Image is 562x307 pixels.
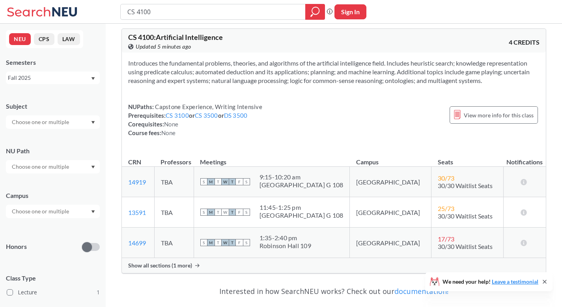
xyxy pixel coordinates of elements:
section: Introduces the fundamental problems, theories, and algorithms of the artificial intelligence fiel... [128,59,540,85]
svg: Dropdown arrow [91,166,95,169]
div: Dropdown arrow [6,160,100,173]
button: LAW [58,33,80,45]
td: TBA [154,197,194,228]
svg: Dropdown arrow [91,121,95,124]
span: S [243,239,250,246]
svg: Dropdown arrow [91,210,95,213]
a: CS 3100 [166,112,189,119]
th: Professors [154,150,194,167]
input: Choose one or multiple [8,207,74,216]
svg: Dropdown arrow [91,77,95,80]
svg: magnifying glass [310,6,320,17]
span: 30 / 73 [438,174,454,182]
a: 14919 [128,178,146,186]
div: Robinson Hall 109 [260,242,311,250]
input: Class, professor, course number, "phrase" [127,5,300,19]
a: CS 3500 [195,112,218,119]
span: T [229,209,236,216]
span: W [222,239,229,246]
a: documentation! [394,286,448,296]
div: 9:15 - 10:20 am [260,173,344,181]
div: CRN [128,158,141,166]
span: M [207,209,215,216]
div: [GEOGRAPHIC_DATA] G 108 [260,211,344,219]
span: View more info for this class [464,110,534,120]
button: NEU [9,33,31,45]
th: Meetings [194,150,350,167]
label: Lecture [7,287,100,298]
span: W [222,209,229,216]
a: Leave a testimonial [492,278,538,285]
td: [GEOGRAPHIC_DATA] [350,228,431,258]
input: Choose one or multiple [8,162,74,171]
span: S [243,178,250,185]
a: DS 3500 [224,112,248,119]
th: Seats [431,150,504,167]
span: 30/30 Waitlist Seats [438,243,493,250]
div: Semesters [6,58,100,67]
p: Honors [6,242,27,251]
span: 1 [97,288,100,297]
div: Campus [6,191,100,200]
span: Capstone Experience, Writing Intensive [154,103,262,110]
div: Fall 2025Dropdown arrow [6,72,100,84]
th: Campus [350,150,431,167]
button: Sign In [334,4,366,19]
div: 1:35 - 2:40 pm [260,234,311,242]
span: 30/30 Waitlist Seats [438,212,493,220]
span: S [243,209,250,216]
span: Show all sections (1 more) [128,262,192,269]
span: M [207,178,215,185]
div: Dropdown arrow [6,115,100,129]
a: 14699 [128,239,146,247]
div: Fall 2025 [8,73,90,82]
span: 25 / 73 [438,205,454,212]
span: 30/30 Waitlist Seats [438,182,493,189]
div: [GEOGRAPHIC_DATA] G 108 [260,181,344,189]
span: CS 4100 : Artificial Intelligence [128,33,223,41]
div: 11:45 - 1:25 pm [260,203,344,211]
span: We need your help! [443,279,538,284]
span: F [236,209,243,216]
span: T [229,239,236,246]
span: S [200,209,207,216]
span: F [236,239,243,246]
span: Class Type [6,274,100,283]
span: W [222,178,229,185]
span: None [164,121,178,128]
span: Updated 5 minutes ago [136,42,191,51]
a: 13591 [128,209,146,216]
div: magnifying glass [305,4,325,20]
span: T [215,178,222,185]
span: T [215,239,222,246]
input: Choose one or multiple [8,117,74,127]
span: T [215,209,222,216]
span: M [207,239,215,246]
div: Dropdown arrow [6,205,100,218]
div: Interested in how SearchNEU works? Check out our [121,280,546,303]
span: 4 CREDITS [509,38,540,47]
div: Subject [6,102,100,111]
span: T [229,178,236,185]
div: NU Path [6,147,100,155]
th: Notifications [504,150,546,167]
span: S [200,239,207,246]
span: 17 / 73 [438,235,454,243]
td: TBA [154,167,194,197]
div: NUPaths: Prerequisites: or or Corequisites: Course fees: [128,102,262,137]
span: F [236,178,243,185]
button: CPS [34,33,54,45]
div: Show all sections (1 more) [122,258,546,273]
td: [GEOGRAPHIC_DATA] [350,197,431,228]
span: None [161,129,176,136]
td: [GEOGRAPHIC_DATA] [350,167,431,197]
span: S [200,178,207,185]
td: TBA [154,228,194,258]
